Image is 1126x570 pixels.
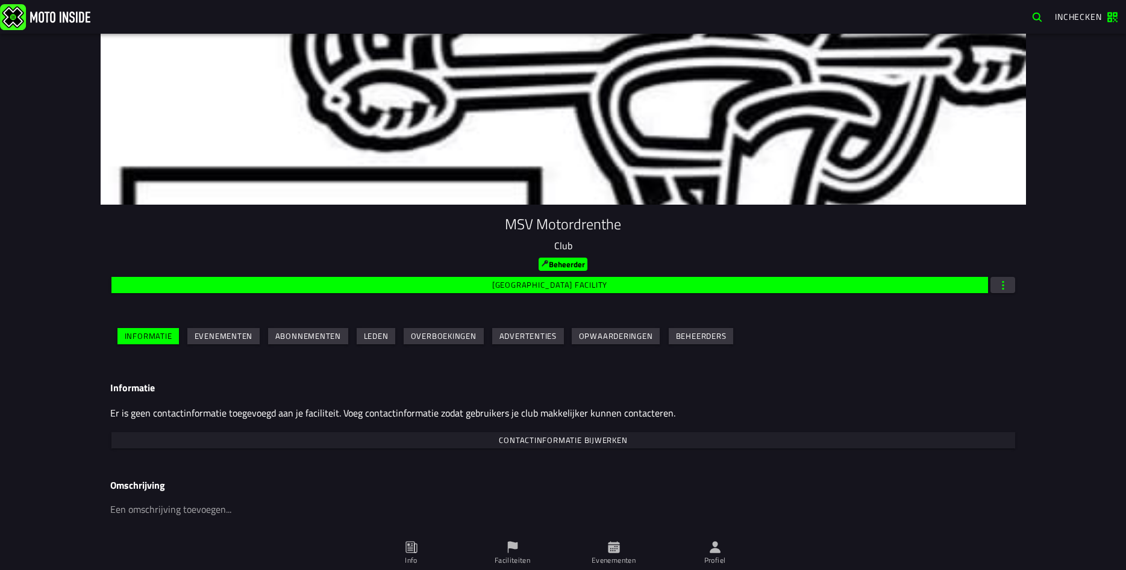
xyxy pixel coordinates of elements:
[572,328,660,344] ion-button: Opwaarderingen
[495,555,530,566] ion-label: Faciliteiten
[1055,10,1102,23] span: Inchecken
[110,238,1016,253] p: Club
[110,480,1016,491] h3: Omschrijving
[356,328,395,344] ion-button: Leden
[405,555,417,566] ion-label: Info
[110,214,1016,234] h1: MSV Motordrenthe
[111,277,988,293] ion-button: [GEOGRAPHIC_DATA] facility
[110,406,1016,420] p: Er is geen contactinformatie toegevoegd aan je faciliteit. Voeg contactinformatie zodat gebruiker...
[111,432,1015,448] ion-button: Contactinformatie bijwerken
[668,328,733,344] ion-button: Beheerders
[404,328,484,344] ion-button: Overboekingen
[187,328,260,344] ion-button: Evenementen
[1049,7,1124,26] a: Inchecken
[117,328,179,344] ion-button: Informatie
[592,555,636,566] ion-label: Evenementen
[704,555,726,566] ion-label: Profiel
[492,328,563,344] ion-button: Advertenties
[110,382,1016,394] h3: Informatie
[268,328,348,344] ion-button: Abonnementen
[539,258,587,271] ion-badge: Beheerder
